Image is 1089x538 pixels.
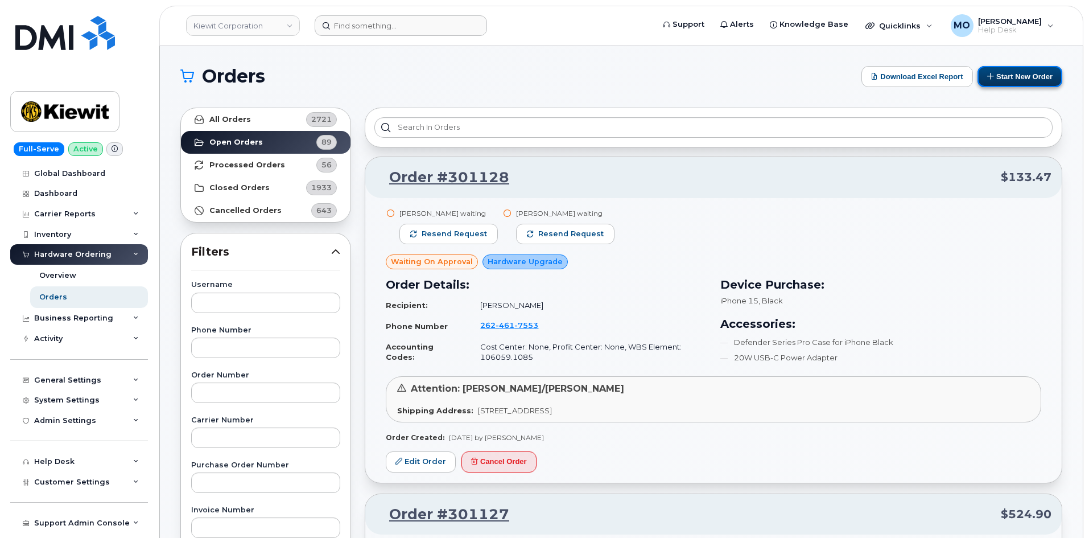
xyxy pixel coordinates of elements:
[386,276,707,293] h3: Order Details:
[470,295,707,315] td: [PERSON_NAME]
[386,451,456,473] a: Edit Order
[516,224,614,244] button: Resend request
[480,321,538,330] span: 262
[720,276,1041,293] h3: Device Purchase:
[1001,506,1051,523] span: $524.90
[191,244,331,260] span: Filters
[386,342,434,362] strong: Accounting Codes:
[376,167,509,188] a: Order #301128
[202,68,265,85] span: Orders
[209,161,285,170] strong: Processed Orders
[1039,488,1080,529] iframe: Messenger Launcher
[386,301,428,310] strong: Recipient:
[376,504,509,525] a: Order #301127
[181,131,350,154] a: Open Orders89
[386,433,444,442] strong: Order Created:
[720,352,1041,363] li: 20W USB-C Power Adapter
[422,229,487,239] span: Resend request
[516,208,614,218] div: [PERSON_NAME] waiting
[374,117,1053,138] input: Search in orders
[181,176,350,199] a: Closed Orders1933
[181,108,350,131] a: All Orders2721
[758,296,783,305] span: , Black
[861,66,973,87] button: Download Excel Report
[181,154,350,176] a: Processed Orders56
[391,256,473,267] span: Waiting On Approval
[386,322,448,331] strong: Phone Number
[720,337,1041,348] li: Defender Series Pro Case for iPhone Black
[191,327,340,334] label: Phone Number
[209,138,263,147] strong: Open Orders
[514,321,538,330] span: 7553
[209,183,270,192] strong: Closed Orders
[461,451,537,473] button: Cancel Order
[191,417,340,424] label: Carrier Number
[181,199,350,222] a: Cancelled Orders643
[478,406,552,415] span: [STREET_ADDRESS]
[321,159,332,170] span: 56
[209,115,251,124] strong: All Orders
[470,337,707,367] td: Cost Center: None, Profit Center: None, WBS Element: 106059.1085
[311,114,332,125] span: 2721
[209,206,282,215] strong: Cancelled Orders
[399,208,498,218] div: [PERSON_NAME] waiting
[397,406,473,415] strong: Shipping Address:
[449,433,544,442] span: [DATE] by [PERSON_NAME]
[191,372,340,379] label: Order Number
[720,296,758,305] span: iPhone 15
[316,205,332,216] span: 643
[977,66,1062,87] button: Start New Order
[191,462,340,469] label: Purchase Order Number
[480,321,552,330] a: 2624617553
[720,315,1041,332] h3: Accessories:
[411,383,624,394] span: Attention: [PERSON_NAME]/[PERSON_NAME]
[321,137,332,147] span: 89
[191,507,340,514] label: Invoice Number
[1001,169,1051,186] span: $133.47
[496,321,514,330] span: 461
[399,224,498,244] button: Resend request
[538,229,604,239] span: Resend request
[191,281,340,289] label: Username
[311,182,332,193] span: 1933
[488,256,563,267] span: Hardware Upgrade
